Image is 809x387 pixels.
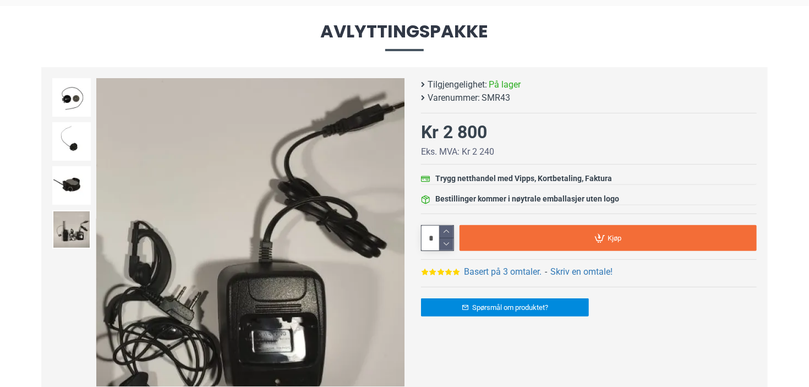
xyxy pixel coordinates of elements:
span: Avlyttingspakke [41,23,768,51]
div: Next slide [385,223,404,242]
div: Bestillinger kommer i nøytrale emballasjer uten logo [435,193,619,205]
img: Avlyttingspakke [52,210,91,249]
div: Kr 2 800 [421,119,487,145]
b: Varenummer: [428,91,480,105]
div: Previous slide [96,223,116,242]
span: Kjøp [608,235,622,242]
a: Skriv en omtale! [550,265,613,279]
span: Go to slide 1 [235,377,239,381]
span: På lager [489,78,521,91]
img: Avlyttingspakke [96,78,404,386]
b: - [545,266,547,277]
span: Go to slide 2 [244,377,248,381]
div: Trygg netthandel med Vipps, Kortbetaling, Faktura [435,173,612,184]
span: Go to slide 3 [253,377,257,381]
img: Avlyttingspakke [52,78,91,117]
img: Avlyttingspakke [52,122,91,161]
span: SMR43 [482,91,510,105]
a: Spørsmål om produktet? [421,298,589,317]
img: Avlyttingspakke [52,166,91,205]
a: Basert på 3 omtaler. [464,265,542,279]
span: Go to slide 4 [261,377,266,381]
b: Tilgjengelighet: [428,78,487,91]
